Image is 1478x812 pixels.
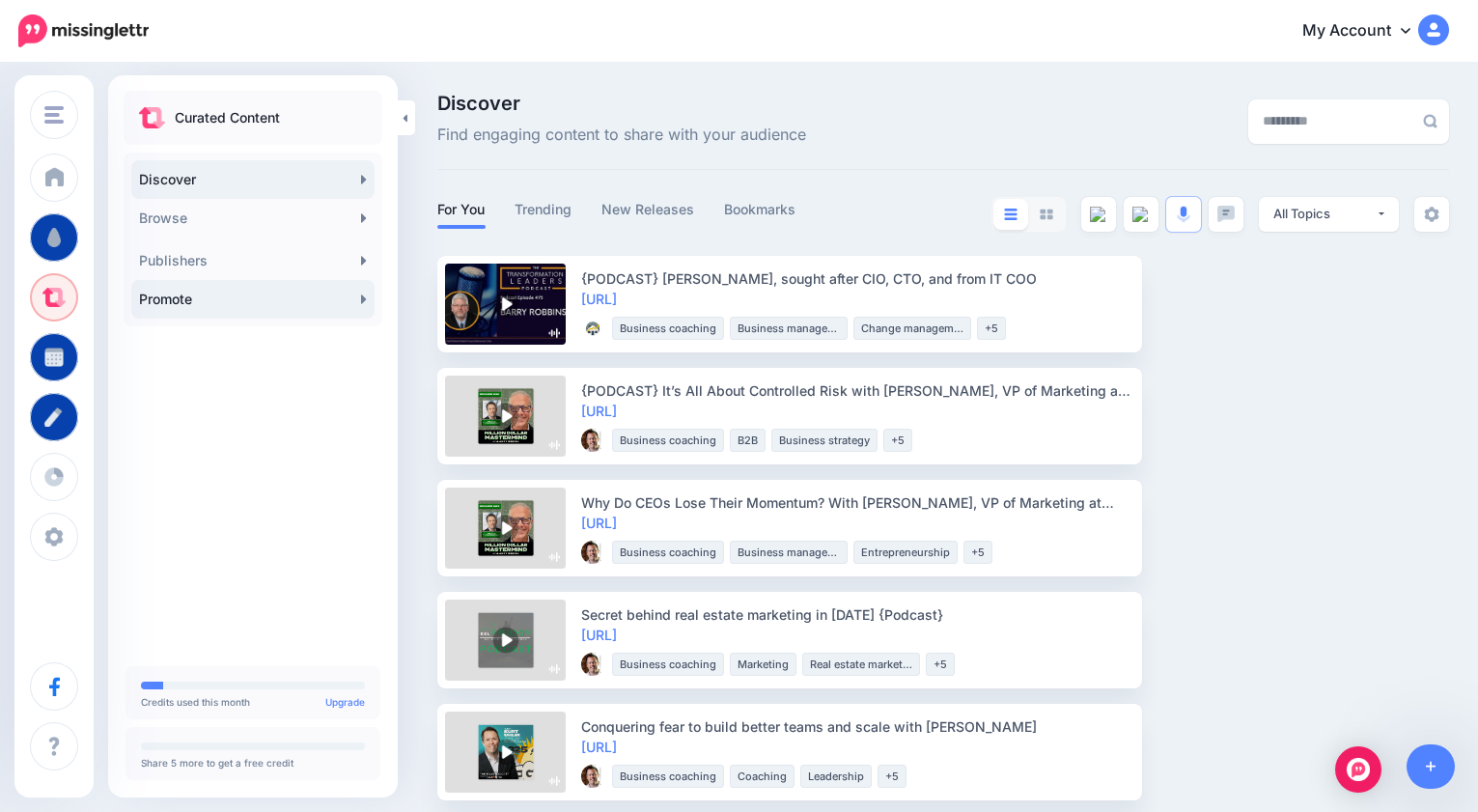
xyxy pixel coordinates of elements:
img: website_grey.svg [31,50,46,66]
a: [URL] [581,403,617,419]
div: Conquering fear to build better teams and scale with [PERSON_NAME] [581,716,1130,737]
div: All Topics [1273,205,1376,223]
img: SVDYJVRK7A0850ZGVG9FHE3AYLJRPQ64_thumb.png [581,317,604,340]
span: Find engaging content to share with your audience [437,123,806,148]
li: B2B [730,429,766,452]
a: [URL] [581,515,617,531]
div: {PODCAST} [PERSON_NAME], sought after CIO, CTO, and from IT COO [581,268,1130,289]
img: audio-wave.png [548,663,560,675]
a: My Account [1283,8,1449,55]
img: audio-wave.png [548,327,560,339]
img: audio-wave.png [548,551,560,563]
div: Domain Overview [77,114,173,126]
img: play-circle-overlay.png [492,739,519,766]
img: settings-grey.png [1424,207,1439,222]
img: T9P9O4QBXU5SMD8BQ7G22XG4DYFOIP13_thumb.jpg [581,765,604,788]
li: Coaching [730,765,795,788]
a: [URL] [581,291,617,307]
li: Leadership [800,765,872,788]
img: list-blue.png [1004,209,1018,220]
div: {PODCAST} It’s All About Controlled Risk with [PERSON_NAME], VP of Marketing at eXp World Holdings [581,380,1130,401]
img: audio-wave.png [548,775,560,787]
span: Discover [437,94,806,113]
img: T9P9O4QBXU5SMD8BQ7G22XG4DYFOIP13_thumb.jpg [581,429,604,452]
li: Business coaching [612,653,724,676]
img: tab_keywords_by_traffic_grey.svg [195,112,210,127]
li: Entrepreneurship [853,541,958,564]
a: [URL] [581,739,617,755]
a: Discover [131,160,375,199]
div: Open Intercom Messenger [1335,746,1381,793]
img: logo_orange.svg [31,31,46,46]
li: +5 [963,541,992,564]
li: +5 [883,429,912,452]
p: Curated Content [175,106,280,129]
img: play-circle-overlay.png [492,627,519,654]
img: T9P9O4QBXU5SMD8BQ7G22XG4DYFOIP13_thumb.jpg [581,653,604,676]
a: [URL] [581,627,617,643]
a: Bookmarks [724,198,796,221]
div: Secret behind real estate marketing in [DATE] {Podcast} [581,604,1130,625]
a: Promote [131,280,375,319]
img: microphone.png [1177,206,1190,223]
li: Business management [730,317,848,340]
img: play-circle-overlay.png [492,403,519,430]
a: Trending [515,198,572,221]
li: Business coaching [612,541,724,564]
li: +5 [977,317,1006,340]
div: Why Do CEOs Lose Their Momentum? With [PERSON_NAME], VP of Marketing at eXp World Holdings [581,492,1130,513]
li: Business management [730,541,848,564]
img: T9P9O4QBXU5SMD8BQ7G22XG4DYFOIP13_thumb.jpg [581,541,604,564]
li: Real estate marketing [802,653,920,676]
li: Change management [853,317,971,340]
img: play-circle-overlay.png [492,515,519,542]
li: Business strategy [771,429,878,452]
li: Business coaching [612,317,724,340]
img: curate.png [139,107,165,128]
a: For You [437,198,486,221]
div: Keywords by Traffic [216,114,319,126]
a: Browse [131,199,375,238]
li: +5 [926,653,955,676]
li: Marketing [730,653,796,676]
img: search-grey-6.png [1423,114,1437,128]
button: All Topics [1259,197,1399,232]
li: Business coaching [612,429,724,452]
img: video--grey.png [1132,207,1150,222]
a: New Releases [601,198,695,221]
img: play-circle-overlay.png [492,291,519,318]
img: Missinglettr [18,14,149,47]
img: tab_domain_overview_orange.svg [56,112,71,127]
a: Publishers [131,241,375,280]
li: +5 [878,765,906,788]
img: chat-square-grey.png [1217,206,1235,222]
div: v 4.0.25 [54,31,95,46]
img: menu.png [44,106,64,124]
img: audio-wave.png [548,439,560,451]
li: Business coaching [612,765,724,788]
img: article--grey.png [1090,207,1107,222]
img: grid-grey.png [1040,209,1053,220]
div: Domain: [DOMAIN_NAME] [50,50,212,66]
